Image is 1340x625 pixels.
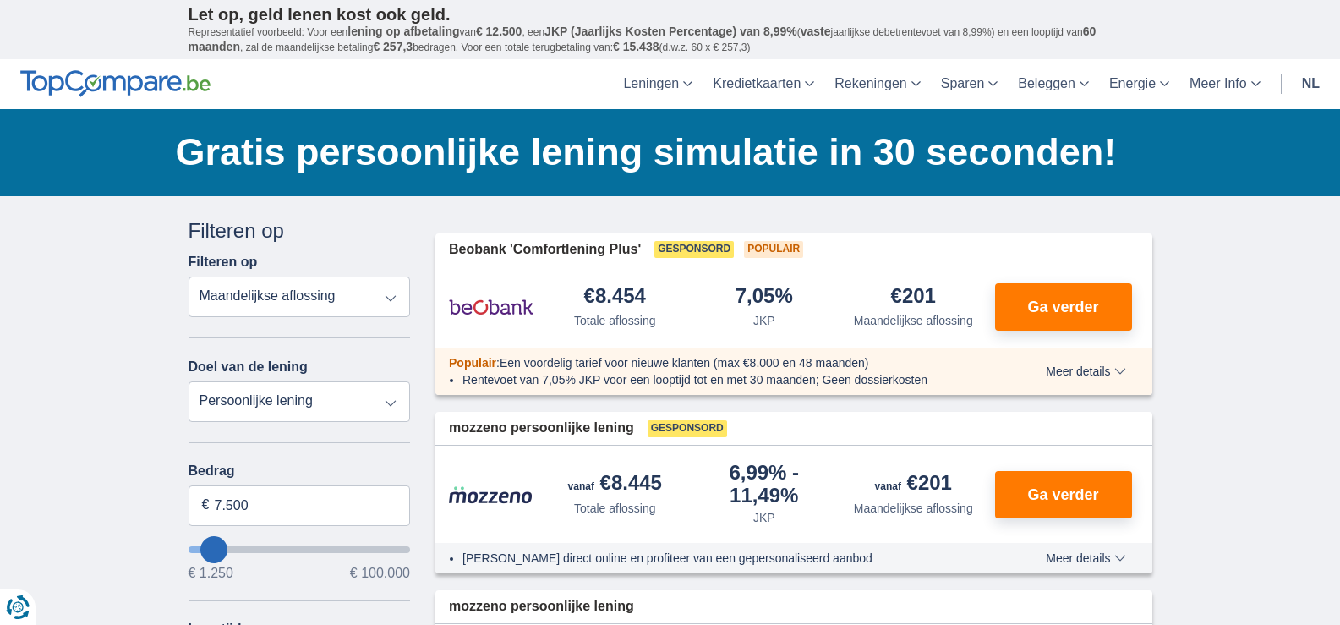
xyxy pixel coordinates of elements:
[584,286,646,309] div: €8.454
[1033,551,1138,565] button: Meer details
[753,509,775,526] div: JKP
[189,546,411,553] input: wantToBorrow
[176,126,1152,178] h1: Gratis persoonlijke lening simulatie in 30 seconden!
[1099,59,1179,109] a: Energie
[995,283,1132,331] button: Ga verder
[435,354,998,371] div: :
[1008,59,1099,109] a: Beleggen
[697,463,833,506] div: 6,99%
[744,241,803,258] span: Populair
[1046,552,1125,564] span: Meer details
[189,359,308,375] label: Doel van de lening
[1046,365,1125,377] span: Meer details
[1179,59,1271,109] a: Meer Info
[613,40,659,53] span: € 15.438
[648,420,727,437] span: Gesponsord
[202,496,210,515] span: €
[189,217,411,245] div: Filteren op
[736,286,793,309] div: 7,05%
[875,473,952,496] div: €201
[753,312,775,329] div: JKP
[654,241,734,258] span: Gesponsord
[1027,487,1098,502] span: Ga verder
[462,371,984,388] li: Rentevoet van 7,05% JKP voor een looptijd tot en met 30 maanden; Geen dossierkosten
[544,25,797,38] span: JKP (Jaarlijks Kosten Percentage) van 8,99%
[462,550,984,567] li: [PERSON_NAME] direct online en profiteer van een gepersonaliseerd aanbod
[995,471,1132,518] button: Ga verder
[449,356,496,370] span: Populair
[449,597,634,617] span: mozzeno persoonlijke lening
[189,25,1152,55] p: Representatief voorbeeld: Voor een van , een ( jaarlijkse debetrentevoet van 8,99%) en een loopti...
[574,312,656,329] div: Totale aflossing
[449,240,641,260] span: Beobank 'Comfortlening Plus'
[703,59,824,109] a: Kredietkaarten
[20,70,211,97] img: TopCompare
[1027,299,1098,315] span: Ga verder
[891,286,936,309] div: €201
[1292,59,1330,109] a: nl
[449,485,533,504] img: product.pl.alt Mozzeno
[189,255,258,270] label: Filteren op
[449,286,533,328] img: product.pl.alt Beobank
[189,4,1152,25] p: Let op, geld lenen kost ook geld.
[347,25,459,38] span: lening op afbetaling
[801,25,831,38] span: vaste
[854,312,973,329] div: Maandelijkse aflossing
[931,59,1009,109] a: Sparen
[613,59,703,109] a: Leningen
[854,500,973,517] div: Maandelijkse aflossing
[189,25,1097,53] span: 60 maanden
[574,500,656,517] div: Totale aflossing
[500,356,869,370] span: Een voordelig tarief voor nieuwe klanten (max €8.000 en 48 maanden)
[350,567,410,580] span: € 100.000
[373,40,413,53] span: € 257,3
[1033,365,1138,378] button: Meer details
[824,59,930,109] a: Rekeningen
[449,419,634,438] span: mozzeno persoonlijke lening
[568,473,662,496] div: €8.445
[476,25,522,38] span: € 12.500
[189,567,233,580] span: € 1.250
[189,463,411,479] label: Bedrag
